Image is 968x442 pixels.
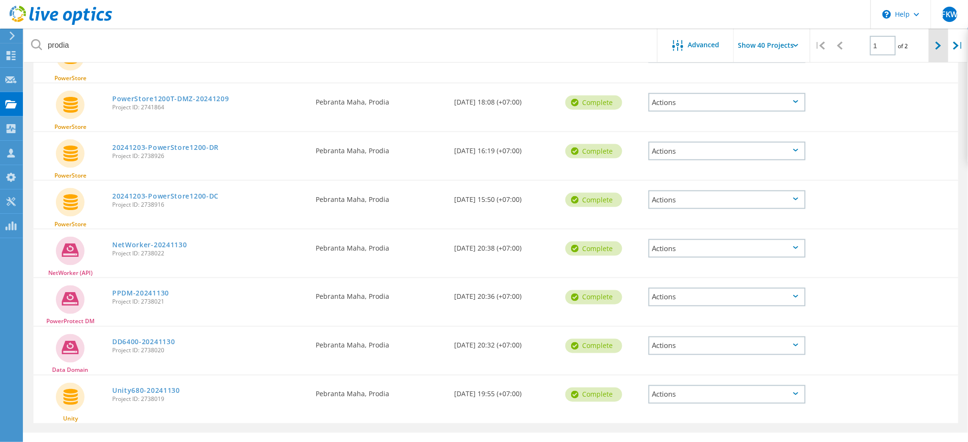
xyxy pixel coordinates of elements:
div: Pebranta Maha, Prodia [311,230,450,261]
span: PowerProtect DM [46,319,95,325]
svg: \n [883,10,891,19]
div: Actions [649,239,806,258]
div: Complete [565,95,622,110]
div: Pebranta Maha, Prodia [311,278,450,310]
div: [DATE] 16:19 (+07:00) [450,132,561,164]
div: Actions [649,288,806,306]
span: Project ID: 2738021 [112,299,306,305]
span: PowerStore [54,75,86,81]
div: Pebranta Maha, Prodia [311,327,450,358]
span: Project ID: 2738916 [112,202,306,208]
div: Complete [565,193,622,207]
span: PowerStore [54,173,86,179]
div: | [810,29,830,63]
div: Complete [565,242,622,256]
div: Complete [565,339,622,353]
span: Project ID: 2738019 [112,397,306,402]
div: [DATE] 20:36 (+07:00) [450,278,561,310]
div: Pebranta Maha, Prodia [311,376,450,407]
span: of 2 [898,42,908,50]
div: Complete [565,144,622,158]
a: PowerStore1200T-DMZ-20241209 [112,95,229,102]
div: Actions [649,337,806,355]
div: Pebranta Maha, Prodia [311,181,450,212]
div: Pebranta Maha, Prodia [311,132,450,164]
div: Actions [649,190,806,209]
a: DD6400-20241130 [112,339,175,346]
a: NetWorker-20241130 [112,242,187,248]
span: Data Domain [52,368,88,373]
span: Project ID: 2738020 [112,348,306,354]
div: Complete [565,388,622,402]
div: [DATE] 20:32 (+07:00) [450,327,561,358]
span: Advanced [688,42,720,48]
span: Unity [63,416,78,422]
span: Project ID: 2738022 [112,251,306,256]
div: | [948,29,968,63]
span: PowerStore [54,124,86,130]
div: Actions [649,93,806,112]
div: [DATE] 18:08 (+07:00) [450,84,561,115]
span: Project ID: 2738926 [112,153,306,159]
input: Search projects by name, owner, ID, company, etc [24,29,658,62]
a: 20241203-PowerStore1200-DC [112,193,219,200]
a: PPDM-20241130 [112,290,169,297]
span: FKW [941,11,957,18]
div: Complete [565,290,622,305]
div: [DATE] 20:38 (+07:00) [450,230,561,261]
a: Live Optics Dashboard [10,20,112,27]
span: PowerStore [54,221,86,227]
div: Actions [649,385,806,404]
div: [DATE] 15:50 (+07:00) [450,181,561,212]
span: Project ID: 2741864 [112,105,306,110]
div: Pebranta Maha, Prodia [311,84,450,115]
div: [DATE] 19:55 (+07:00) [450,376,561,407]
div: Actions [649,142,806,160]
a: Unity680-20241130 [112,388,180,394]
span: NetWorker (API) [48,270,93,276]
a: 20241203-PowerStore1200-DR [112,144,219,151]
